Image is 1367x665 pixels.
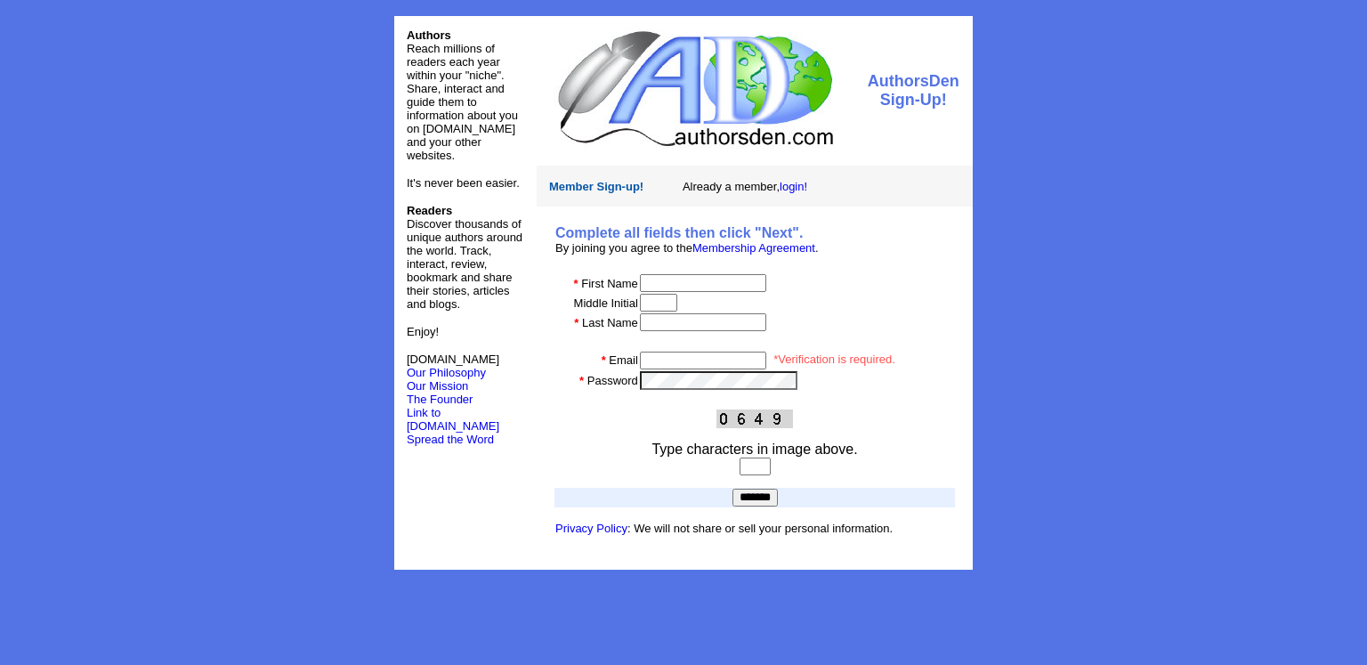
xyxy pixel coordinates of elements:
b: Complete all fields then click "Next". [555,225,803,240]
font: Discover thousands of unique authors around the world. Track, interact, review, bookmark and shar... [407,204,522,311]
font: Email [609,353,638,367]
font: Spread the Word [407,433,494,446]
font: Type characters in image above. [651,442,857,457]
a: Link to [DOMAIN_NAME] [407,406,499,433]
b: Readers [407,204,452,217]
font: *Verification is required. [773,353,895,366]
img: logo.jpg [554,28,836,149]
font: Middle Initial [574,296,638,310]
a: Spread the Word [407,431,494,446]
a: Our Mission [407,379,468,393]
font: Already a member, [683,180,807,193]
font: Reach millions of readers each year within your "niche". Share, interact and guide them to inform... [407,42,518,162]
a: Privacy Policy [555,522,627,535]
a: login! [780,180,807,193]
font: Authors [407,28,451,42]
font: : We will not share or sell your personal information. [555,522,893,535]
font: It's never been easier. [407,176,520,190]
font: Password [587,374,638,387]
font: By joining you agree to the . [555,241,819,255]
font: [DOMAIN_NAME] [407,353,499,379]
a: Our Philosophy [407,366,486,379]
a: Membership Agreement [692,241,815,255]
font: Member Sign-up! [549,180,643,193]
a: The Founder [407,393,473,406]
img: This Is CAPTCHA Image [716,410,793,428]
font: Last Name [582,316,638,329]
font: AuthorsDen Sign-Up! [868,72,959,109]
font: First Name [581,277,638,290]
font: Enjoy! [407,325,439,338]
